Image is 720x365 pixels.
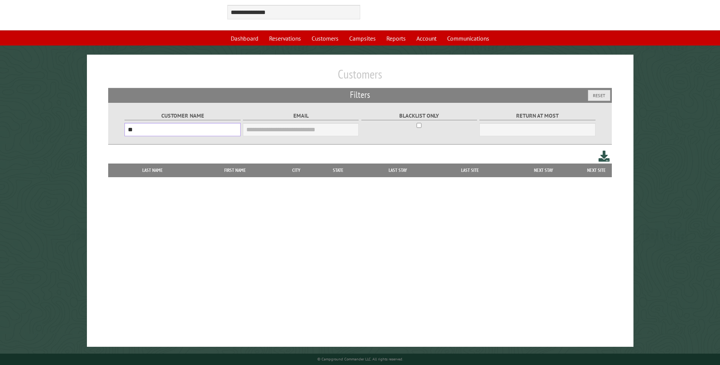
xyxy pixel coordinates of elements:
th: State [315,164,362,177]
label: Customer Name [124,112,240,120]
a: Communications [443,31,494,46]
button: Reset [588,90,610,101]
th: Next Site [581,164,612,177]
label: Return at most [479,112,595,120]
a: Dashboard [226,31,263,46]
a: Reports [382,31,410,46]
th: City [277,164,315,177]
a: Account [412,31,441,46]
th: Last Name [112,164,193,177]
th: First Name [193,164,277,177]
small: © Campground Commander LLC. All rights reserved. [317,357,403,362]
h1: Customers [108,67,611,88]
label: Email [243,112,359,120]
th: Next Stay [506,164,581,177]
a: Reservations [265,31,306,46]
a: Campsites [345,31,380,46]
a: Customers [307,31,343,46]
th: Last Site [434,164,506,177]
h2: Filters [108,88,611,102]
th: Last Stay [362,164,435,177]
a: Download this customer list (.csv) [599,149,610,163]
label: Blacklist only [361,112,477,120]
